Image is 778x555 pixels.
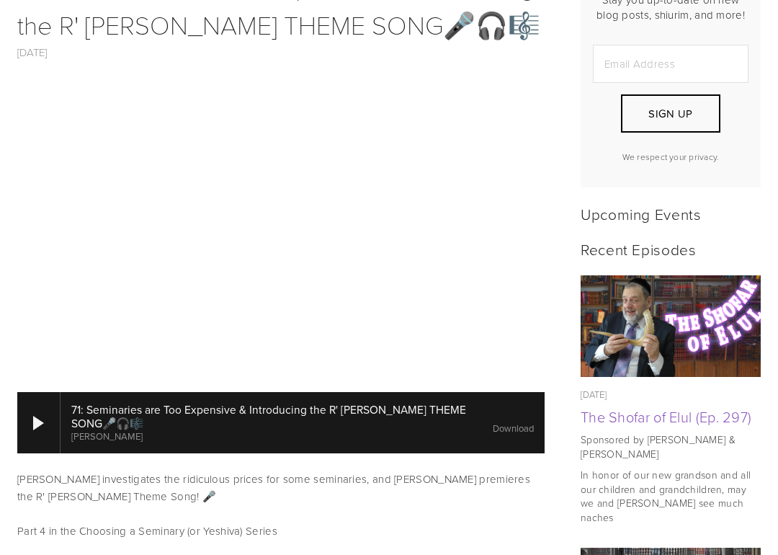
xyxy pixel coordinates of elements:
[581,388,607,401] time: [DATE]
[581,275,761,377] img: The Shofar of Elul (Ep. 297)
[593,151,748,163] p: We respect your privacy.
[621,94,720,133] button: Sign Up
[581,240,761,258] h2: Recent Episodes
[648,106,692,121] span: Sign Up
[581,407,751,427] a: The Shofar of Elul (Ep. 297)
[593,45,748,83] input: Email Address
[17,523,545,540] p: Part 4 in the Choosing a Seminary (or Yeshiva) Series
[493,422,534,435] a: Download
[581,205,761,223] h2: Upcoming Events
[581,468,761,524] p: In honor of our new grandson and all our children and grandchildren, may we and [PERSON_NAME] see...
[17,45,48,60] a: [DATE]
[17,79,545,375] iframe: <br/>
[581,432,761,461] p: Sponsored by [PERSON_NAME] & [PERSON_NAME]
[17,471,545,505] p: [PERSON_NAME] investigates the ridiculous prices for some seminaries, and [PERSON_NAME] premieres...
